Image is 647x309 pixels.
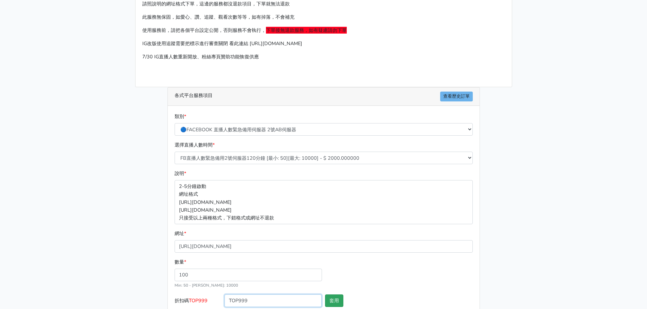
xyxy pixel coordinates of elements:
label: 數量 [175,258,186,266]
p: 使用服務前，請把各個平台設定公開，否則服務不會執行， [142,26,505,34]
p: 7/30 IG直播人數重新開放、粉絲專頁贊助功能恢復供應 [142,53,505,61]
label: 說明 [175,170,186,177]
label: 網址 [175,230,186,237]
div: 各式平台服務項目 [168,88,480,106]
span: TOP999 [189,297,208,304]
p: IG改版使用追蹤需要把標示進行審查關閉 看此連結 [URL][DOMAIN_NAME] [142,40,505,47]
input: 這邊填入網址 [175,240,473,253]
a: 查看歷史訂單 [440,92,473,101]
small: Min: 50 - [PERSON_NAME]: 10000 [175,283,238,288]
label: 選擇直播人數時間 [175,141,215,149]
p: 此服務無保固，如愛心、讚、追蹤、觀看次數等等，如有掉落，不會補充 [142,13,505,21]
button: 套用 [325,294,343,307]
label: 類別 [175,113,186,120]
span: 下單後無退款服務，如有疑慮請勿下單 [266,27,347,34]
p: 2-5分鐘啟動 網址格式 [URL][DOMAIN_NAME] [URL][DOMAIN_NAME] 只接受以上兩種格式，下錯格式或網址不退款 [175,180,473,224]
